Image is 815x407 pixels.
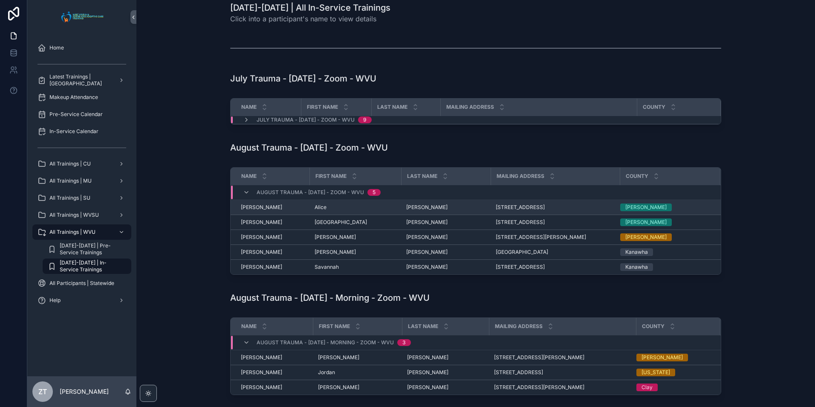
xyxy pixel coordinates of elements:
[241,173,257,180] span: Name
[49,160,91,167] span: All Trainings | CU
[496,234,586,241] span: [STREET_ADDRESS][PERSON_NAME]
[446,104,494,110] span: Mailing Address
[315,204,327,211] span: Alice
[32,293,131,308] a: Help
[315,173,347,180] span: First Name
[495,323,543,330] span: Mailing Address
[241,104,257,110] span: Name
[241,384,282,391] span: [PERSON_NAME]
[642,323,665,330] span: County
[32,73,131,88] a: Latest Trainings | [GEOGRAPHIC_DATA]
[318,384,359,391] span: [PERSON_NAME]
[257,339,394,346] span: August Trauma - [DATE] - Morning - Zoom - WVU
[241,369,282,376] span: [PERSON_NAME]
[32,173,131,189] a: All Trainings | MU
[230,2,390,14] h1: [DATE]-[DATE] | All In-Service Trainings
[38,387,47,397] span: ZT
[494,384,584,391] span: [STREET_ADDRESS][PERSON_NAME]
[32,107,131,122] a: Pre-Service Calendar
[642,384,653,391] div: Clay
[32,207,131,223] a: All Trainings | WVSU
[318,369,335,376] span: Jordan
[408,323,438,330] span: Last Name
[377,104,407,110] span: Last Name
[241,219,282,226] span: [PERSON_NAME]
[32,224,131,240] a: All Trainings | WVU
[643,104,665,110] span: County
[49,195,90,201] span: All Trainings | SU
[496,249,548,256] span: [GEOGRAPHIC_DATA]
[43,259,131,274] a: [DATE]-[DATE] | In-Service Trainings
[407,384,448,391] span: [PERSON_NAME]
[32,276,131,291] a: All Participants | Statewide
[402,339,406,346] div: 3
[241,204,282,211] span: [PERSON_NAME]
[32,90,131,105] a: Makeup Attendance
[59,10,105,24] img: App logo
[494,369,543,376] span: [STREET_ADDRESS]
[406,264,448,270] span: [PERSON_NAME]
[230,14,390,24] span: Click into a participant's name to view details
[494,354,584,361] span: [STREET_ADDRESS][PERSON_NAME]
[496,204,545,211] span: [STREET_ADDRESS]
[315,264,339,270] span: Savannah
[406,219,448,226] span: [PERSON_NAME]
[49,280,114,287] span: All Participants | Statewide
[642,369,670,376] div: [US_STATE]
[49,44,64,51] span: Home
[497,173,544,180] span: Mailing Address
[60,242,123,256] span: [DATE]-[DATE] | Pre-Service Trainings
[241,323,257,330] span: Name
[27,34,136,319] div: scrollable content
[32,190,131,206] a: All Trainings | SU
[307,104,338,110] span: First Name
[49,297,61,304] span: Help
[49,73,112,87] span: Latest Trainings | [GEOGRAPHIC_DATA]
[406,204,448,211] span: [PERSON_NAME]
[318,354,359,361] span: [PERSON_NAME]
[315,249,356,256] span: [PERSON_NAME]
[626,173,648,180] span: County
[49,111,103,118] span: Pre-Service Calendar
[496,219,545,226] span: [STREET_ADDRESS]
[407,354,448,361] span: [PERSON_NAME]
[407,369,448,376] span: [PERSON_NAME]
[43,241,131,257] a: [DATE]-[DATE] | Pre-Service Trainings
[625,263,648,271] div: Kanawha
[625,248,648,256] div: Kanawha
[625,218,667,226] div: [PERSON_NAME]
[49,229,95,235] span: All Trainings | WVU
[496,264,545,270] span: [STREET_ADDRESS]
[315,234,356,241] span: [PERSON_NAME]
[60,387,109,396] p: [PERSON_NAME]
[49,128,98,135] span: In-Service Calendar
[315,219,367,226] span: [GEOGRAPHIC_DATA]
[241,234,282,241] span: [PERSON_NAME]
[257,189,364,196] span: August Trauma - [DATE] - Zoom - WVU
[32,40,131,55] a: Home
[406,249,448,256] span: [PERSON_NAME]
[241,354,282,361] span: [PERSON_NAME]
[257,116,355,123] span: July Trauma - [DATE] - Zoom - WVU
[230,73,376,84] h1: July Trauma - [DATE] - Zoom - WVU
[230,292,430,304] h1: August Trauma - [DATE] - Morning - Zoom - WVU
[373,189,376,196] div: 5
[363,116,367,123] div: 9
[241,249,282,256] span: [PERSON_NAME]
[49,177,92,184] span: All Trainings | MU
[241,264,282,270] span: [PERSON_NAME]
[407,173,437,180] span: Last Name
[60,259,123,273] span: [DATE]-[DATE] | In-Service Trainings
[49,212,99,218] span: All Trainings | WVSU
[319,323,350,330] span: First Name
[32,124,131,139] a: In-Service Calendar
[642,354,683,361] div: [PERSON_NAME]
[49,94,98,101] span: Makeup Attendance
[230,142,388,154] h1: August Trauma - [DATE] - Zoom - WVU
[625,233,667,241] div: [PERSON_NAME]
[406,234,448,241] span: [PERSON_NAME]
[625,203,667,211] div: [PERSON_NAME]
[32,156,131,172] a: All Trainings | CU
